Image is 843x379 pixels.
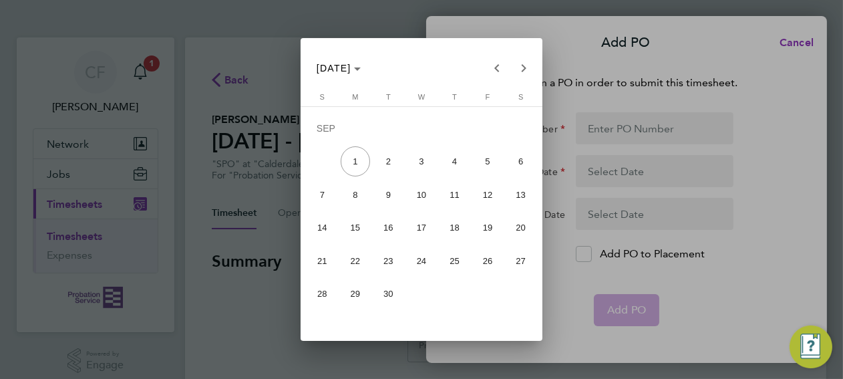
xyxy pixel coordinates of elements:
button: September 2, 2025 [372,145,405,178]
button: September 26, 2025 [471,245,504,278]
span: T [452,93,457,101]
button: September 23, 2025 [372,245,405,278]
button: September 18, 2025 [438,211,472,245]
button: September 25, 2025 [438,245,472,278]
button: September 17, 2025 [405,211,438,245]
span: 21 [307,246,337,276]
button: September 14, 2025 [306,211,339,245]
span: 26 [473,246,503,276]
button: September 20, 2025 [504,211,538,245]
button: September 29, 2025 [339,277,372,311]
span: F [486,93,490,101]
span: 6 [506,146,536,176]
span: 28 [307,279,337,309]
span: 17 [407,213,437,243]
button: September 22, 2025 [339,245,372,278]
span: 25 [440,246,470,276]
button: September 7, 2025 [306,178,339,211]
button: September 15, 2025 [339,211,372,245]
span: M [352,93,358,101]
span: 14 [307,213,337,243]
button: September 28, 2025 [306,277,339,311]
span: 13 [506,180,536,210]
span: 11 [440,180,470,210]
button: September 5, 2025 [471,145,504,178]
span: 3 [407,146,437,176]
span: 15 [341,213,371,243]
button: September 1, 2025 [339,145,372,178]
td: SEP [306,112,538,145]
button: September 10, 2025 [405,178,438,211]
span: 29 [341,279,371,309]
button: Previous month [484,55,510,82]
span: 16 [373,213,403,243]
button: Choose month and year [311,56,367,80]
span: 2 [373,146,403,176]
span: 9 [373,180,403,210]
button: September 16, 2025 [372,211,405,245]
button: September 24, 2025 [405,245,438,278]
button: September 12, 2025 [471,178,504,211]
button: September 3, 2025 [405,145,438,178]
span: 12 [473,180,503,210]
button: September 6, 2025 [504,145,538,178]
span: 30 [373,279,403,309]
button: Engage Resource Center [790,326,832,368]
span: 5 [473,146,503,176]
span: S [320,93,325,101]
span: 8 [341,180,371,210]
span: S [518,93,523,101]
button: September 9, 2025 [372,178,405,211]
button: September 4, 2025 [438,145,472,178]
button: September 19, 2025 [471,211,504,245]
span: 7 [307,180,337,210]
button: September 11, 2025 [438,178,472,211]
span: 24 [407,246,437,276]
span: T [386,93,391,101]
button: September 30, 2025 [372,277,405,311]
button: September 27, 2025 [504,245,538,278]
span: W [418,93,425,101]
span: 20 [506,213,536,243]
span: 1 [341,146,371,176]
span: [DATE] [317,63,351,74]
span: 27 [506,246,536,276]
button: September 21, 2025 [306,245,339,278]
span: 4 [440,146,470,176]
span: 22 [341,246,371,276]
button: Next month [510,55,537,82]
button: September 13, 2025 [504,178,538,211]
span: 10 [407,180,437,210]
span: 23 [373,246,403,276]
button: September 8, 2025 [339,178,372,211]
span: 19 [473,213,503,243]
span: 18 [440,213,470,243]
